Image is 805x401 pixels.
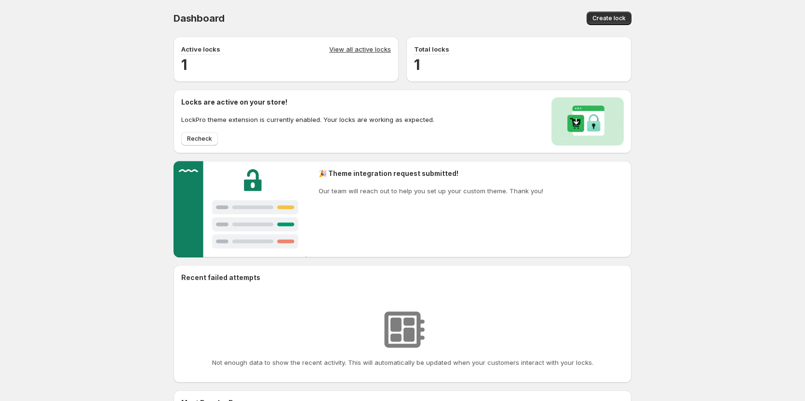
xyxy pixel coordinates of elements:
h2: 1 [181,55,391,74]
span: Recheck [187,135,212,143]
button: Recheck [181,132,218,146]
img: Customer support [174,161,307,257]
p: Total locks [414,44,449,54]
img: Locks activated [551,97,624,146]
p: Not enough data to show the recent activity. This will automatically be updated when your custome... [212,358,593,367]
h2: 🎉 Theme integration request submitted! [319,169,543,178]
img: No resources found [378,306,427,354]
button: Create lock [587,12,631,25]
p: Active locks [181,44,220,54]
h2: Recent failed attempts [181,273,260,282]
p: LockPro theme extension is currently enabled. Your locks are working as expected. [181,115,434,124]
p: Our team will reach out to help you set up your custom theme. Thank you! [319,186,543,196]
span: Dashboard [174,13,225,24]
h2: 1 [414,55,624,74]
a: View all active locks [329,44,391,55]
h2: Locks are active on your store! [181,97,434,107]
span: Create lock [592,14,626,22]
